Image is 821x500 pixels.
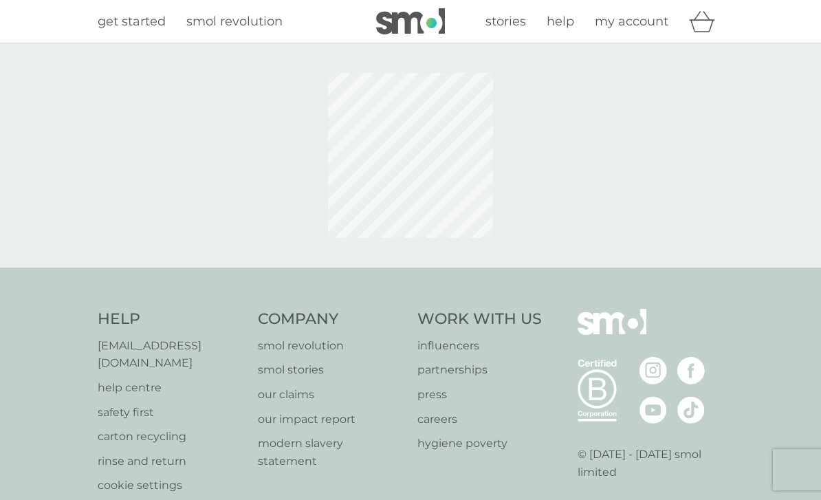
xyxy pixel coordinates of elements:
[547,12,574,32] a: help
[258,361,404,379] a: smol stories
[595,14,668,29] span: my account
[98,404,244,422] a: safety first
[417,337,542,355] a: influencers
[98,379,244,397] a: help centre
[258,309,404,330] h4: Company
[417,411,542,428] a: careers
[578,446,724,481] p: © [DATE] - [DATE] smol limited
[98,428,244,446] a: carton recycling
[258,435,404,470] a: modern slavery statement
[98,14,166,29] span: get started
[417,309,542,330] h4: Work With Us
[258,337,404,355] a: smol revolution
[547,14,574,29] span: help
[98,453,244,470] a: rinse and return
[639,357,667,384] img: visit the smol Instagram page
[186,12,283,32] a: smol revolution
[677,357,705,384] img: visit the smol Facebook page
[186,14,283,29] span: smol revolution
[258,386,404,404] a: our claims
[376,8,445,34] img: smol
[417,361,542,379] a: partnerships
[417,435,542,453] a: hygiene poverty
[485,12,526,32] a: stories
[98,477,244,494] a: cookie settings
[98,309,244,330] h4: Help
[417,386,542,404] a: press
[98,12,166,32] a: get started
[485,14,526,29] span: stories
[578,309,646,356] img: smol
[677,396,705,424] img: visit the smol Tiktok page
[689,8,723,35] div: basket
[595,12,668,32] a: my account
[639,396,667,424] img: visit the smol Youtube page
[258,411,404,428] a: our impact report
[98,337,244,372] a: [EMAIL_ADDRESS][DOMAIN_NAME]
